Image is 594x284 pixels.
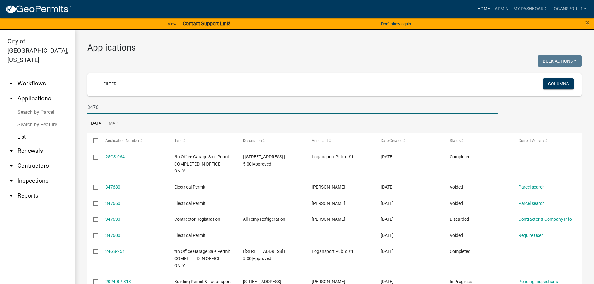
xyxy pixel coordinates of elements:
span: | 3476 E Market | 5.00|Approved [243,249,285,261]
span: Type [174,138,182,143]
strong: Contact Support Link! [183,21,230,26]
a: Logansport 1 [549,3,589,15]
span: Electrical Permit [174,201,205,206]
span: Current Activity [519,138,544,143]
span: Applicant [312,138,328,143]
span: 07/30/2024 [381,279,394,284]
span: 12/12/2024 [381,201,394,206]
a: 347680 [105,185,120,190]
a: + Filter [95,78,122,89]
span: Armando villafana pedraza [312,201,345,206]
a: My Dashboard [511,3,549,15]
span: *In Office Garage Sale Permit COMPLETED IN OFFICE ONLY [174,154,230,174]
a: Home [475,3,492,15]
datatable-header-cell: Description [237,133,306,148]
i: arrow_drop_up [7,95,15,102]
i: arrow_drop_down [7,177,15,185]
span: Completed [450,154,471,159]
datatable-header-cell: Status [444,133,513,148]
a: 25GS-064 [105,154,125,159]
a: Map [105,114,122,134]
span: William Little [312,217,345,222]
a: 347633 [105,217,120,222]
button: Close [585,19,589,26]
i: arrow_drop_down [7,80,15,87]
span: Voided [450,185,463,190]
span: *In Office Garage Sale Permit COMPLETED IN OFFICE ONLY [174,249,230,268]
i: arrow_drop_down [7,192,15,200]
span: Application Number [105,138,139,143]
datatable-header-cell: Type [168,133,237,148]
span: Contractor Registration [174,217,220,222]
span: Status [450,138,461,143]
span: | 3476 E Market | 5.00|Approved [243,154,285,166]
i: arrow_drop_down [7,147,15,155]
span: In Progress [450,279,472,284]
span: Electrical Permit [174,185,205,190]
i: arrow_drop_down [7,162,15,170]
input: Search for applications [87,101,498,114]
datatable-header-cell: Application Number [99,133,168,148]
datatable-header-cell: Date Created [375,133,444,148]
span: Voided [450,201,463,206]
button: Don't show again [379,19,413,29]
span: 12/12/2024 [381,217,394,222]
span: Voided [450,233,463,238]
datatable-header-cell: Select [87,133,99,148]
span: Logansport Public #1 [312,249,354,254]
span: 12/12/2024 [381,233,394,238]
a: Admin [492,3,511,15]
span: × [585,18,589,27]
span: Electrical Permit [174,233,205,238]
span: 12/12/2024 [381,185,394,190]
button: Bulk Actions [538,55,582,67]
a: Require User [519,233,543,238]
span: Dustin Watkins [312,185,345,190]
a: 347600 [105,233,120,238]
a: Parcel search [519,201,545,206]
button: Columns [543,78,574,89]
span: 05/30/2025 [381,154,394,159]
datatable-header-cell: Current Activity [513,133,582,148]
a: View [165,19,179,29]
a: Pending Inspections [519,279,558,284]
span: Completed [450,249,471,254]
span: All Temp Refrigeration | [243,217,287,222]
a: Contractor & Company Info [519,217,572,222]
h3: Applications [87,42,582,53]
span: 08/15/2024 [381,249,394,254]
span: Gary Edwards [312,279,345,284]
a: Parcel search [519,185,545,190]
span: Description [243,138,262,143]
a: 347660 [105,201,120,206]
span: Logansport Public #1 [312,154,354,159]
a: 24GS-254 [105,249,125,254]
span: Date Created [381,138,403,143]
a: Data [87,114,105,134]
span: Discarded [450,217,469,222]
datatable-header-cell: Applicant [306,133,375,148]
a: 2024-BP-313 [105,279,131,284]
